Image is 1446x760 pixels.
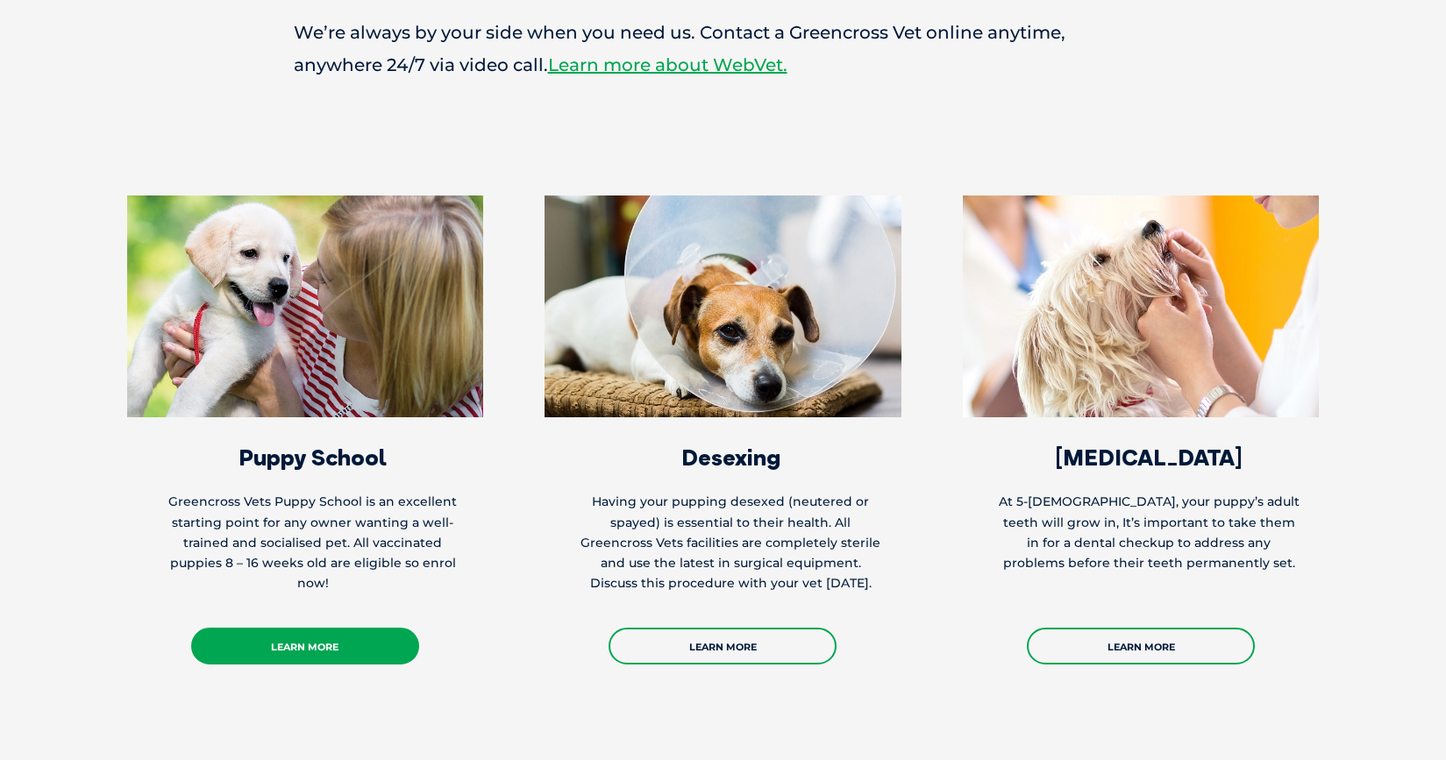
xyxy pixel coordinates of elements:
a: Learn more about WebVet. [548,54,787,75]
p: Having your pupping desexed (neutered or spayed) is essential to their health. All Greencross Vet... [580,492,882,593]
a: Learn More [609,628,837,664]
p: We’re always by your side when you need us. Contact a Greencross Vet online anytime, anywhere 24/... [294,17,1153,82]
a: Learn More [1027,628,1255,664]
a: Learn More [191,628,419,664]
h3: [MEDICAL_DATA] [998,446,1300,469]
p: At 5-[DEMOGRAPHIC_DATA], your puppy’s adult teeth will grow in, It’s important to take them in fo... [998,492,1300,573]
p: Greencross Vets Puppy School is an excellent starting point for any owner wanting a well-trained ... [162,492,465,593]
h3: Desexing [580,446,882,469]
h3: Puppy School [162,446,465,469]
